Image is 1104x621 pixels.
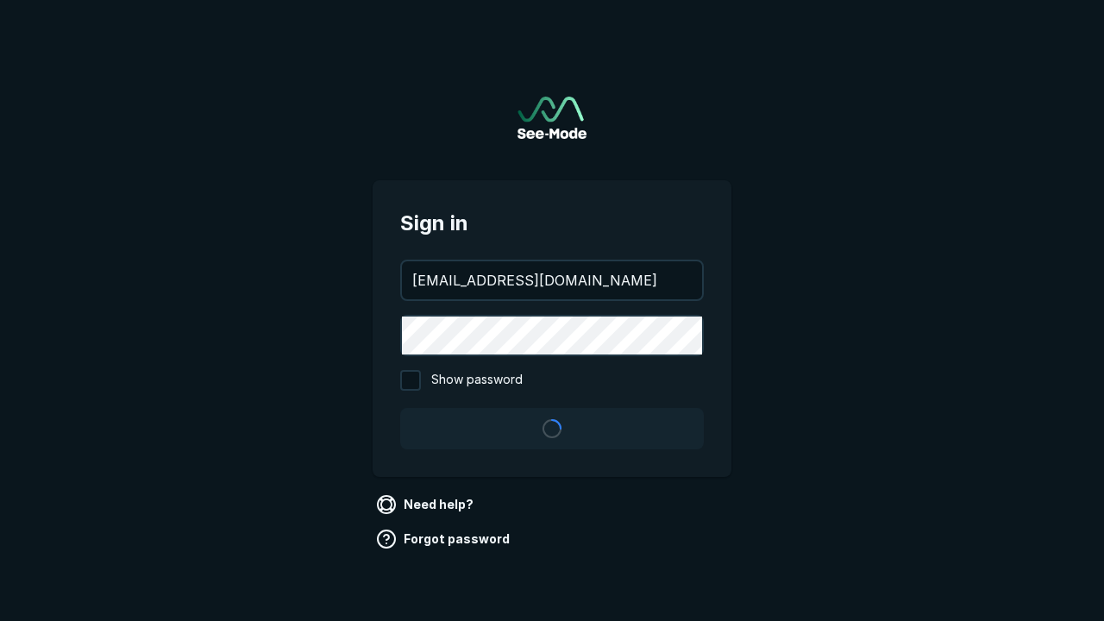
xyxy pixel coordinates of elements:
span: Sign in [400,208,704,239]
a: Need help? [373,491,480,518]
img: See-Mode Logo [517,97,586,139]
input: your@email.com [402,261,702,299]
a: Go to sign in [517,97,586,139]
span: Show password [431,370,523,391]
a: Forgot password [373,525,517,553]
